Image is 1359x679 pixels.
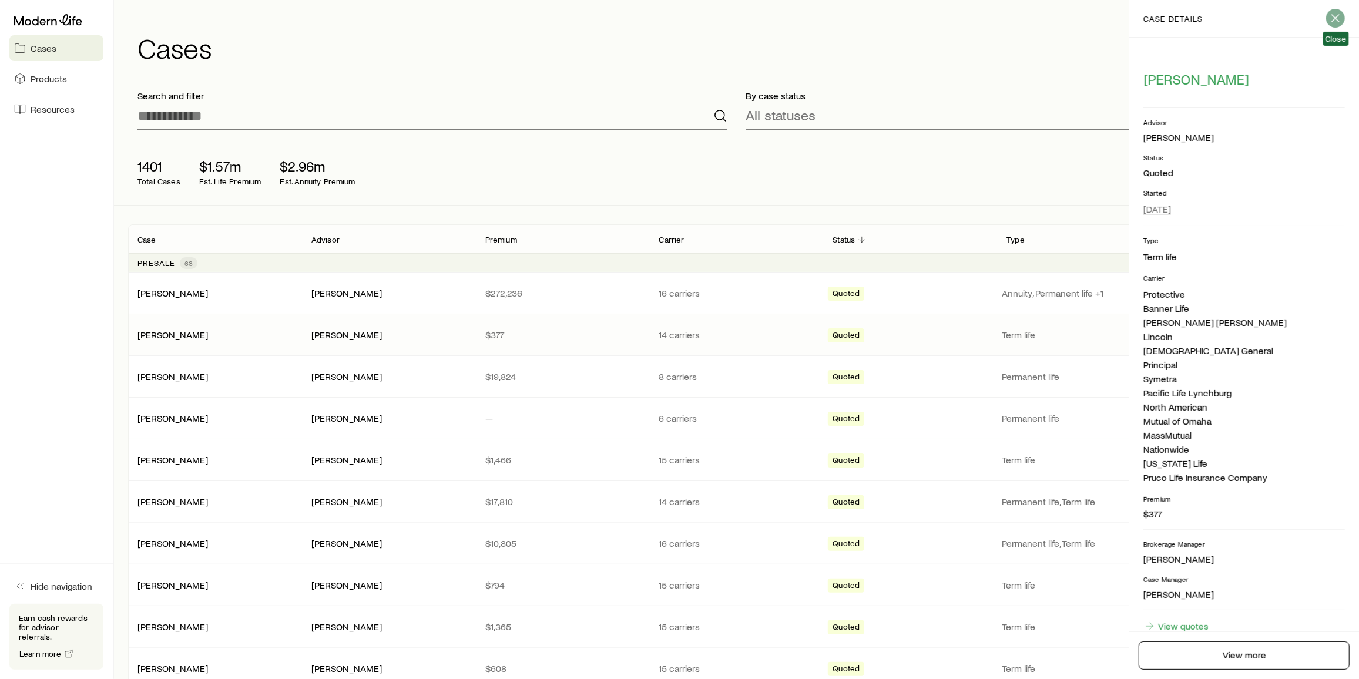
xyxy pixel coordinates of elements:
[1002,371,1166,382] p: Permanent life
[485,454,640,466] p: $1,466
[485,663,640,674] p: $608
[833,580,860,593] span: Quoted
[137,329,208,340] a: [PERSON_NAME]
[485,371,640,382] p: $19,824
[311,235,340,244] p: Advisor
[137,579,208,591] div: [PERSON_NAME]
[19,613,94,641] p: Earn cash rewards for advisor referrals.
[659,371,814,382] p: 8 carriers
[19,650,62,658] span: Learn more
[1002,496,1166,507] p: Permanent life, Term life
[1143,132,1214,144] div: [PERSON_NAME]
[9,604,103,670] div: Earn cash rewards for advisor referrals.Learn more
[1143,14,1203,23] p: case details
[1143,553,1345,565] p: [PERSON_NAME]
[659,235,684,244] p: Carrier
[311,621,382,633] div: [PERSON_NAME]
[9,96,103,122] a: Resources
[1002,329,1166,341] p: Term life
[199,158,261,174] p: $1.57m
[485,621,640,633] p: $1,365
[137,579,208,590] a: [PERSON_NAME]
[1143,315,1345,330] li: [PERSON_NAME] [PERSON_NAME]
[485,496,640,507] p: $17,810
[833,330,860,342] span: Quoted
[137,371,208,382] a: [PERSON_NAME]
[31,103,75,115] span: Resources
[311,287,382,300] div: [PERSON_NAME]
[1143,400,1345,414] li: North American
[833,622,860,634] span: Quoted
[199,177,261,186] p: Est. Life Premium
[137,158,180,174] p: 1401
[9,35,103,61] a: Cases
[31,580,92,592] span: Hide navigation
[659,454,814,466] p: 15 carriers
[485,235,517,244] p: Premium
[184,258,193,268] span: 68
[659,412,814,424] p: 6 carriers
[9,573,103,599] button: Hide navigation
[659,621,814,633] p: 15 carriers
[485,329,640,341] p: $377
[137,454,208,466] div: [PERSON_NAME]
[1006,235,1025,244] p: Type
[485,579,640,591] p: $794
[1143,386,1345,400] li: Pacific Life Lynchburg
[659,329,814,341] p: 14 carriers
[485,412,640,424] p: —
[1143,508,1345,520] p: $377
[659,579,814,591] p: 15 carriers
[311,454,382,466] div: [PERSON_NAME]
[833,455,860,468] span: Quoted
[137,287,208,300] div: [PERSON_NAME]
[485,287,640,299] p: $272,236
[1144,71,1249,88] span: [PERSON_NAME]
[311,371,382,383] div: [PERSON_NAME]
[137,177,180,186] p: Total Cases
[311,663,382,675] div: [PERSON_NAME]
[1002,454,1166,466] p: Term life
[137,371,208,383] div: [PERSON_NAME]
[659,537,814,549] p: 16 carriers
[1139,641,1350,670] a: View more
[746,107,816,123] p: All statuses
[1143,470,1345,485] li: Pruco Life Insurance Company
[1143,358,1345,372] li: Principal
[137,33,1345,62] h1: Cases
[833,414,860,426] span: Quoted
[137,329,208,341] div: [PERSON_NAME]
[1143,301,1345,315] li: Banner Life
[137,287,208,298] a: [PERSON_NAME]
[311,412,382,425] div: [PERSON_NAME]
[1143,330,1345,344] li: Lincoln
[137,537,208,549] a: [PERSON_NAME]
[137,496,208,507] a: [PERSON_NAME]
[137,258,175,268] p: Presale
[311,496,382,508] div: [PERSON_NAME]
[1143,442,1345,456] li: Nationwide
[1143,344,1345,358] li: [DEMOGRAPHIC_DATA] General
[659,287,814,299] p: 16 carriers
[833,497,860,509] span: Quoted
[833,539,860,551] span: Quoted
[311,329,382,341] div: [PERSON_NAME]
[1143,414,1345,428] li: Mutual of Omaha
[1143,494,1345,503] p: Premium
[137,412,208,425] div: [PERSON_NAME]
[31,42,56,54] span: Cases
[1002,663,1166,674] p: Term life
[1002,287,1166,299] p: Annuity, Permanent life +1
[1143,167,1345,179] p: Quoted
[833,288,860,301] span: Quoted
[1143,287,1345,301] li: Protective
[280,158,355,174] p: $2.96m
[1143,428,1345,442] li: MassMutual
[1143,620,1209,633] a: View quotes
[31,73,67,85] span: Products
[833,372,860,384] span: Quoted
[746,90,1336,102] p: By case status
[1143,574,1345,584] p: Case Manager
[1002,412,1166,424] p: Permanent life
[9,66,103,92] a: Products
